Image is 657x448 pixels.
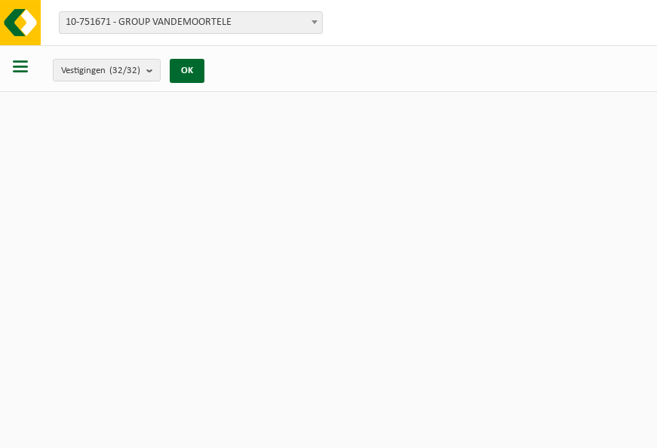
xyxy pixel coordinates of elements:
[59,11,323,34] span: 10-751671 - GROUP VANDEMOORTELE
[61,60,140,82] span: Vestigingen
[53,59,161,81] button: Vestigingen(32/32)
[60,12,322,33] span: 10-751671 - GROUP VANDEMOORTELE
[170,59,204,83] button: OK
[109,66,140,75] count: (32/32)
